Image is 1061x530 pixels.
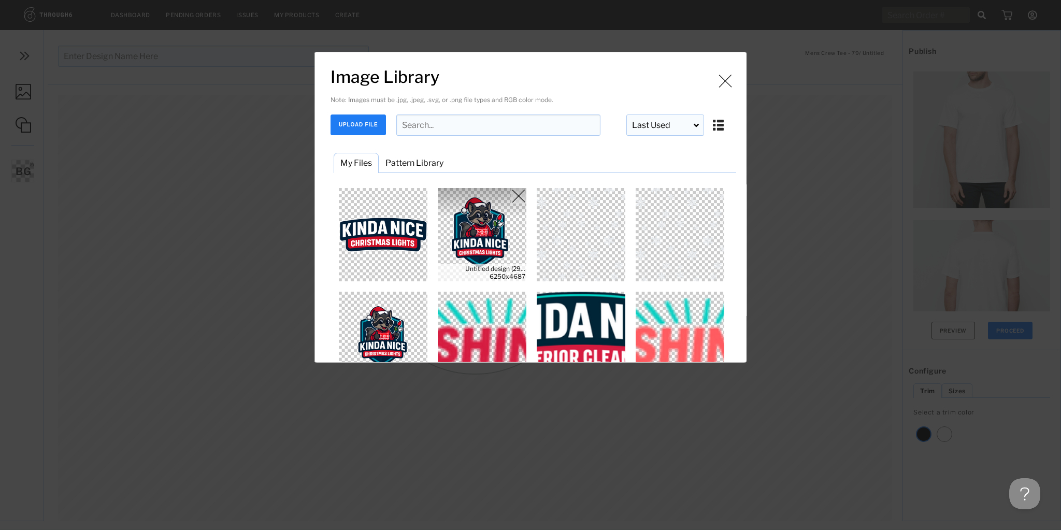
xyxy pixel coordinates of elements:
[511,188,526,204] img: CloseXBtn.png
[331,114,386,135] button: UPLOAD FILE
[436,188,529,281] img: Untitled design (29).png
[331,67,736,87] h1: Image Library
[634,188,727,281] img: Copy of Copy of Your paragraph text (24 x 37 in).png
[634,292,727,385] img: FGTS redc.png
[535,188,628,281] img: Copy of Copy of Your paragraph text (24 x 37 in) (1).png
[337,292,430,385] img: XMAS LOGO.svg
[436,292,529,385] img: FROMGRIND TO SHINE.png
[314,52,747,363] div: Image Library
[379,153,450,173] li: Pattern Library
[712,116,725,132] img: icon_list.aeafdc69.svg
[718,73,733,89] img: CloseXBtn.png
[535,292,628,385] img: KNEC LOGO.png
[334,153,379,173] li: My Files
[1009,478,1040,509] iframe: Toggle Customer Support
[337,188,430,281] img: XMAS LOGO SImple.svg
[626,114,704,136] div: Last Used
[331,96,553,104] label: Note: Images must be .jpg, .jpeg, .svg, or .png file types and RGB color mode.
[396,114,600,136] input: Search...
